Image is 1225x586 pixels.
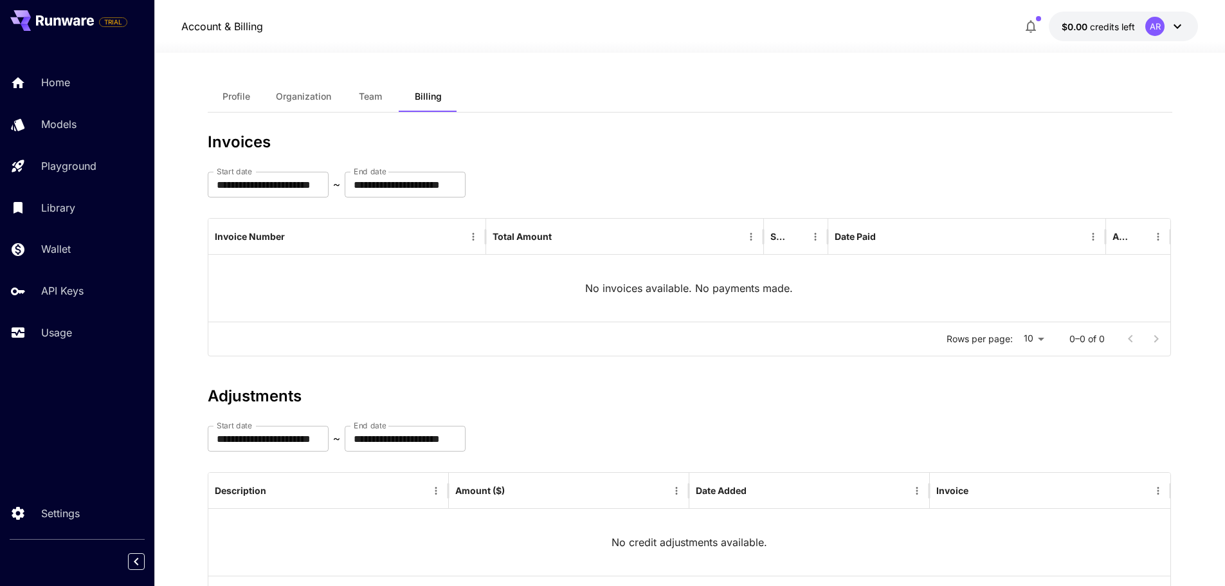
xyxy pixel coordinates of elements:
[936,485,968,496] div: Invoice
[770,231,787,242] div: Status
[835,231,876,242] div: Date Paid
[128,553,145,570] button: Collapse sidebar
[667,482,685,500] button: Menu
[877,228,895,246] button: Sort
[41,158,96,174] p: Playground
[41,506,80,521] p: Settings
[217,420,252,431] label: Start date
[506,482,524,500] button: Sort
[1084,228,1102,246] button: Menu
[41,75,70,90] p: Home
[1062,20,1135,33] div: $0.00
[696,485,747,496] div: Date Added
[1090,21,1135,32] span: credits left
[1062,21,1090,32] span: $0.00
[415,91,442,102] span: Billing
[585,280,793,296] p: No invoices available. No payments made.
[215,231,285,242] div: Invoice Number
[1018,329,1049,348] div: 10
[181,19,263,34] a: Account & Billing
[1149,228,1167,246] button: Menu
[748,482,766,500] button: Sort
[359,91,382,102] span: Team
[181,19,263,34] nav: breadcrumb
[286,228,304,246] button: Sort
[1069,333,1105,345] p: 0–0 of 0
[208,133,1172,151] h3: Invoices
[41,116,77,132] p: Models
[99,14,127,30] span: Add your payment card to enable full platform functionality.
[208,387,1172,405] h3: Adjustments
[553,228,571,246] button: Sort
[1149,482,1167,500] button: Menu
[41,241,71,257] p: Wallet
[222,91,250,102] span: Profile
[970,482,988,500] button: Sort
[217,166,252,177] label: Start date
[464,228,482,246] button: Menu
[493,231,552,242] div: Total Amount
[354,166,386,177] label: End date
[100,17,127,27] span: TRIAL
[427,482,445,500] button: Menu
[138,550,154,573] div: Collapse sidebar
[1131,228,1149,246] button: Sort
[215,485,266,496] div: Description
[1112,231,1130,242] div: Action
[276,91,331,102] span: Organization
[333,177,340,192] p: ~
[333,431,340,446] p: ~
[612,535,767,550] p: No credit adjustments available.
[41,283,84,298] p: API Keys
[41,200,75,215] p: Library
[1145,17,1165,36] div: AR
[742,228,760,246] button: Menu
[806,228,824,246] button: Menu
[788,228,806,246] button: Sort
[455,485,505,496] div: Amount ($)
[41,325,72,340] p: Usage
[268,482,286,500] button: Sort
[947,333,1013,345] p: Rows per page:
[354,420,386,431] label: End date
[908,482,926,500] button: Menu
[1049,12,1198,41] button: $0.00AR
